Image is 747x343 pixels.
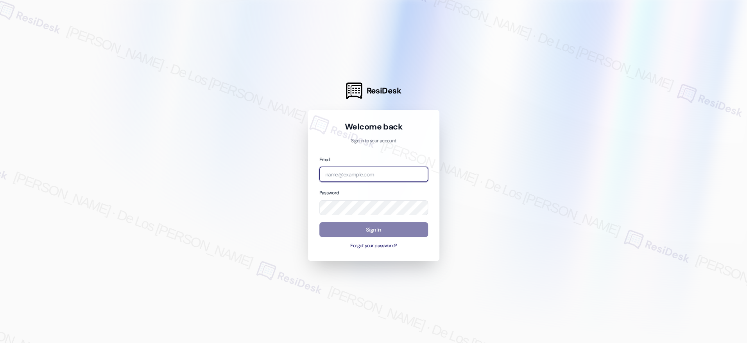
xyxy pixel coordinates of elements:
[319,121,428,132] h1: Welcome back
[319,242,428,250] button: Forgot your password?
[319,167,428,182] input: name@example.com
[319,190,339,196] label: Password
[319,138,428,145] p: Sign in to your account
[346,83,362,99] img: ResiDesk Logo
[366,85,401,96] span: ResiDesk
[319,222,428,237] button: Sign In
[319,156,330,163] label: Email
